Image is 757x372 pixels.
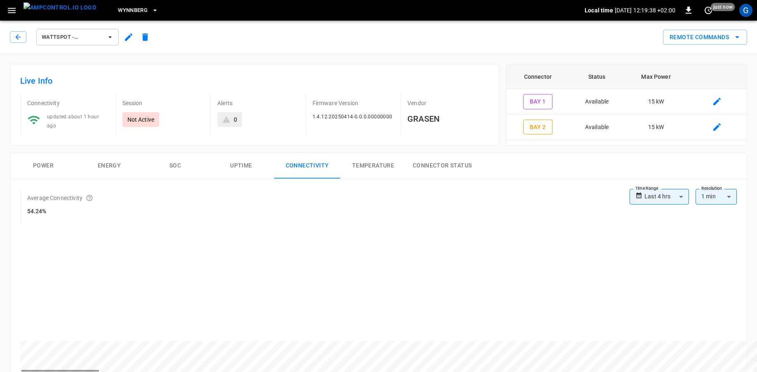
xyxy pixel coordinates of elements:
[27,99,109,107] p: Connectivity
[615,6,675,14] p: [DATE] 12:19:38 +02:00
[27,207,93,216] h6: 54.24%
[624,64,688,89] th: Max Power
[47,114,99,129] span: updated about 1 hour ago
[585,6,613,14] p: Local time
[696,189,737,205] div: 1 min
[127,115,155,124] p: Not Active
[217,99,299,107] p: Alerts
[624,115,688,140] td: 15 kW
[274,153,340,179] button: Connectivity
[701,185,722,192] label: Resolution
[234,115,237,124] div: 0
[644,189,689,205] div: Last 4 hrs
[76,153,142,179] button: Energy
[208,153,274,179] button: Uptime
[122,99,204,107] p: Session
[663,30,747,45] div: remote commands options
[506,64,747,140] table: connector table
[406,153,478,179] button: Connector Status
[624,89,688,115] td: 15 kW
[313,99,394,107] p: Firmware Version
[313,114,393,120] span: 1.4.12.20250414-0.0.0.00000000
[523,120,552,135] button: Bay 2
[20,74,489,87] h6: Live Info
[118,6,148,15] span: Wynnberg
[569,64,624,89] th: Status
[569,89,624,115] td: Available
[42,33,103,42] span: WattSpot - [GEOGRAPHIC_DATA]
[663,30,747,45] button: Remote Commands
[711,3,735,11] span: just now
[10,153,76,179] button: Power
[115,2,162,19] button: Wynnberg
[142,153,208,179] button: SOC
[739,4,752,17] div: profile-icon
[407,112,489,125] h6: GRASEN
[36,29,119,45] button: WattSpot - [GEOGRAPHIC_DATA]
[506,64,569,89] th: Connector
[702,4,715,17] button: set refresh interval
[407,99,489,107] p: Vendor
[24,2,96,13] img: ampcontrol.io logo
[340,153,406,179] button: Temperature
[27,194,82,202] p: Average Connectivity
[635,185,658,192] label: Time Range
[569,115,624,140] td: Available
[523,94,552,109] button: Bay 1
